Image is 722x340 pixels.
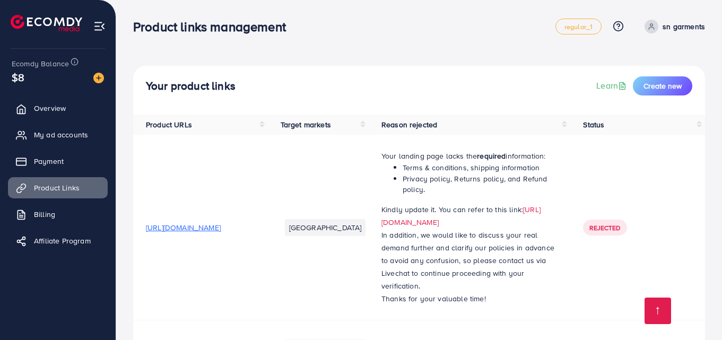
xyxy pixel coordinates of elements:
a: Learn [596,80,629,92]
li: [GEOGRAPHIC_DATA] [285,219,366,236]
span: [URL][DOMAIN_NAME] [146,222,221,233]
span: Payment [34,156,64,167]
li: Terms & conditions, shipping information [403,162,558,173]
a: Billing [8,204,108,225]
span: Overview [34,103,66,114]
p: Thanks for your valuable time! [381,292,558,305]
a: Overview [8,98,108,119]
strong: required [477,151,506,161]
a: sn garments [640,20,705,33]
button: Create new [633,76,692,95]
span: My ad accounts [34,129,88,140]
span: $8 [12,69,24,85]
span: regular_1 [564,23,593,30]
a: Affiliate Program [8,230,108,251]
span: Status [583,119,604,130]
span: Target markets [281,119,331,130]
span: Create new [643,81,682,91]
a: regular_1 [555,19,602,34]
li: Privacy policy, Returns policy, and Refund policy. [403,173,558,195]
img: image [93,73,104,83]
a: Product Links [8,177,108,198]
span: Reason rejected [381,119,437,130]
iframe: Chat [677,292,714,332]
h3: Product links management [133,19,294,34]
img: menu [93,20,106,32]
span: Rejected [589,223,620,232]
span: Product Links [34,182,80,193]
span: Ecomdy Balance [12,58,69,69]
p: Your landing page lacks the information: [381,150,558,162]
p: sn garments [663,20,705,33]
span: Product URLs [146,119,192,130]
img: logo [11,15,82,31]
h4: Your product links [146,80,236,93]
span: Billing [34,209,55,220]
p: In addition, we would like to discuss your real demand further and clarify our policies in advanc... [381,229,558,292]
span: Affiliate Program [34,236,91,246]
p: Kindly update it. You can refer to this link: [381,203,558,229]
a: My ad accounts [8,124,108,145]
a: Payment [8,151,108,172]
